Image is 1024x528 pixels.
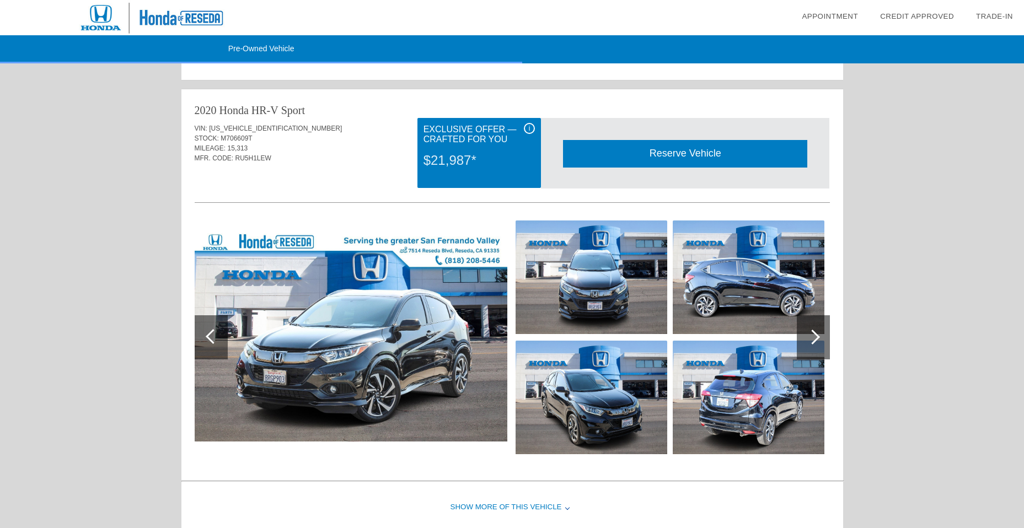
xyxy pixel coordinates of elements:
[802,12,858,20] a: Appointment
[195,144,226,152] span: MILEAGE:
[195,125,207,132] span: VIN:
[209,125,342,132] span: [US_VEHICLE_IDENTIFICATION_NUMBER]
[423,146,535,175] div: $21,987*
[976,12,1013,20] a: Trade-In
[281,103,305,118] div: Sport
[673,220,824,334] img: 4.jpg
[195,103,278,118] div: 2020 Honda HR-V
[221,134,252,142] span: M706609T
[516,341,667,454] img: 3.jpg
[673,341,824,454] img: 5.jpg
[423,123,535,146] div: Exclusive Offer — Crafted for You
[195,233,507,441] img: 1.jpg
[516,220,667,334] img: 2.jpg
[195,170,830,187] div: Quoted on [DATE] 12:16:33 PM
[524,123,535,134] div: i
[880,12,954,20] a: Credit Approved
[228,144,248,152] span: 15,313
[235,154,271,162] span: RU5H1LEW
[195,134,219,142] span: STOCK:
[563,140,807,167] div: Reserve Vehicle
[195,154,234,162] span: MFR. CODE:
